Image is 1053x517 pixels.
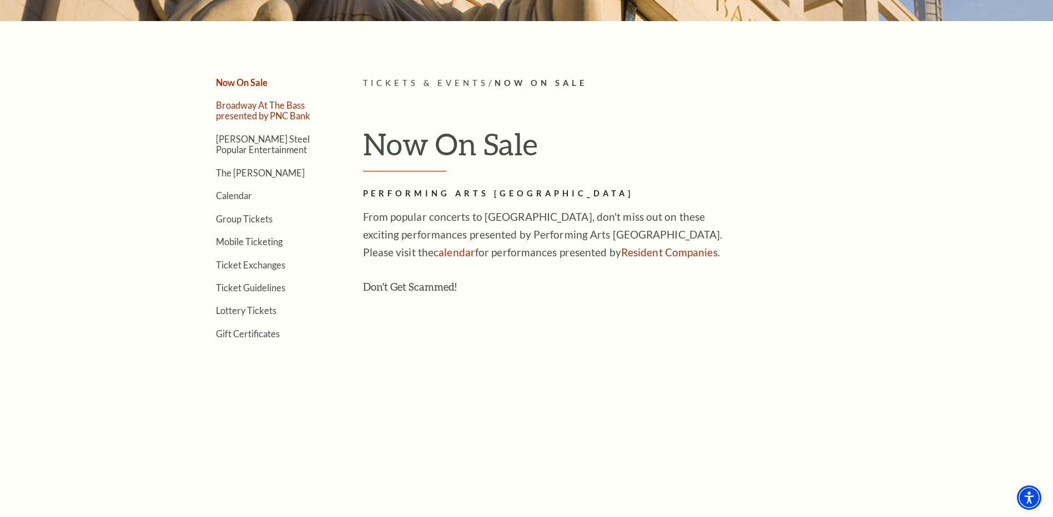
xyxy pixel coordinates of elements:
a: Lottery Tickets [216,305,276,316]
span: Now On Sale [495,78,587,88]
h1: Now On Sale [363,126,871,171]
span: Tickets & Events [363,78,489,88]
a: Gift Certificates [216,328,280,339]
p: / [363,77,871,90]
div: Accessibility Menu [1017,485,1041,510]
a: Ticket Guidelines [216,282,285,293]
p: From popular concerts to [GEOGRAPHIC_DATA], don't miss out on these exciting performances present... [363,208,724,261]
a: The [PERSON_NAME] [216,168,305,178]
iframe: Don't get scammed! Buy your Bass Hall tickets directly from Bass Hall! [363,300,724,484]
a: Broadway At The Bass presented by PNC Bank [216,100,310,121]
h2: Performing Arts [GEOGRAPHIC_DATA] [363,187,724,201]
a: Group Tickets [216,214,273,224]
a: Calendar [216,190,252,201]
h3: Don't Get Scammed! [363,278,724,296]
a: Now On Sale [216,77,268,88]
a: Mobile Ticketing [216,236,283,247]
a: calendar [434,246,475,258]
a: Ticket Exchanges [216,260,285,270]
a: Resident Companies [621,246,718,258]
a: [PERSON_NAME] Steel Popular Entertainment [216,134,310,155]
